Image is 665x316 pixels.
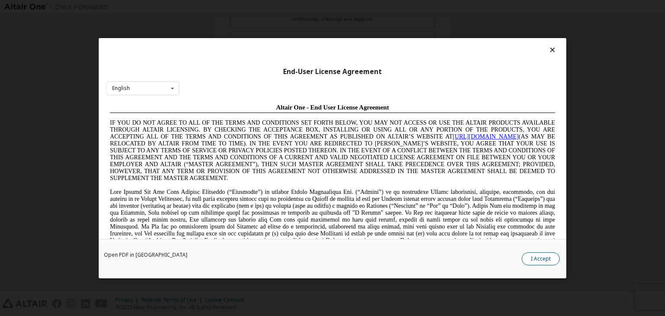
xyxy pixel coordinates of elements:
[107,67,558,76] div: End-User License Agreement
[346,33,412,39] a: [URL][DOMAIN_NAME]
[112,86,130,91] div: English
[522,252,560,265] button: I Accept
[3,19,449,81] span: IF YOU DO NOT AGREE TO ALL OF THE TERMS AND CONDITIONS SET FORTH BELOW, YOU MAY NOT ACCESS OR USE...
[3,88,449,150] span: Lore Ipsumd Sit Ame Cons Adipisc Elitseddo (“Eiusmodte”) in utlabor Etdolo Magnaaliqua Eni. (“Adm...
[170,3,283,10] span: Altair One - End User License Agreement
[104,252,187,258] a: Open PDF in [GEOGRAPHIC_DATA]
